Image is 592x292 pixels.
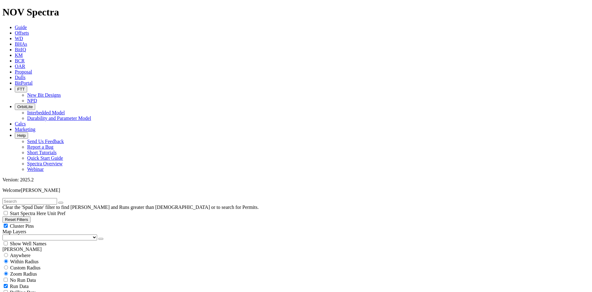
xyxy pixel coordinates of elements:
a: Dulls [15,75,26,80]
a: BitIQ [15,47,26,52]
a: BCR [15,58,25,63]
span: Zoom Radius [10,271,37,277]
span: Start Spectra Here [10,211,46,216]
span: Help [17,133,26,138]
span: No Run Data [10,277,36,283]
button: Help [15,132,28,139]
div: Version: 2025.2 [2,177,590,183]
a: KM [15,53,23,58]
a: BitPortal [15,80,33,86]
span: Within Radius [10,259,39,264]
a: Quick Start Guide [27,155,63,161]
h1: NOV Spectra [2,6,590,18]
a: Spectra Overview [27,161,63,166]
a: NPD [27,98,37,103]
span: Show Well Names [10,241,46,246]
a: Durability and Parameter Model [27,116,91,121]
a: Offsets [15,30,29,36]
a: Proposal [15,69,32,74]
button: Reset Filters [2,216,31,223]
a: OAR [15,64,25,69]
a: New Bit Designs [27,92,61,98]
span: [PERSON_NAME] [21,188,60,193]
button: FTT [15,86,27,92]
a: Marketing [15,127,35,132]
a: Interbedded Model [27,110,65,115]
span: FTT [17,87,25,91]
span: Clear the 'Spud Date' filter to find [PERSON_NAME] and Runs greater than [DEMOGRAPHIC_DATA] or to... [2,205,259,210]
input: Start Spectra Here [4,211,8,215]
p: Welcome [2,188,590,193]
button: OrbitLite [15,104,35,110]
div: [PERSON_NAME] [2,247,590,252]
span: Run Data [10,284,29,289]
input: Search [2,198,57,205]
a: BHAs [15,41,27,47]
span: Unit Pref [47,211,65,216]
span: Map Layers [2,229,26,234]
a: WD [15,36,23,41]
a: Short Tutorials [27,150,57,155]
a: Calcs [15,121,26,126]
a: Guide [15,25,27,30]
span: Anywhere [10,253,31,258]
span: OrbitLite [17,104,33,109]
a: Send Us Feedback [27,139,64,144]
a: Webinar [27,167,44,172]
span: Cluster Pins [10,223,34,229]
span: Custom Radius [10,265,40,270]
a: Report a Bug [27,144,53,150]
